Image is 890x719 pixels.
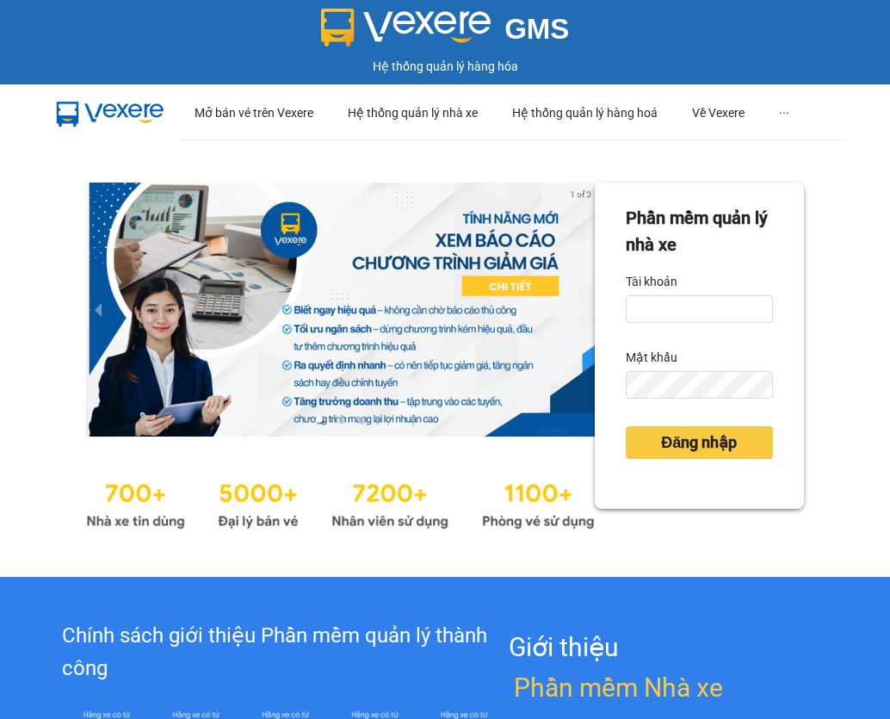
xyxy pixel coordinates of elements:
[316,416,323,423] li: slide item 1
[626,205,773,259] div: Phần mềm quản lý nhà xe
[195,85,313,140] div: Mở bán vé trên Vexere
[348,85,478,140] div: Hệ thống quản lý nhà xe
[626,426,773,459] button: Đăng nhập
[565,183,595,205] p: 1 of 3
[4,57,886,76] div: Hệ thống quản lý hàng hóa
[86,183,110,437] button: previous slide / item
[357,416,364,423] li: slide item 3
[626,268,677,295] label: Tài khoản
[321,9,491,46] img: logo 2
[43,91,177,135] img: mbUUG5Q.png
[692,85,745,140] div: Về Vexere
[512,85,658,140] div: Hệ thống quản lý hàng hoá
[509,627,828,708] div: Giới thiệu
[626,295,773,323] input: Tài khoản
[514,667,723,708] span: Phần mềm Nhà xe
[661,431,737,455] span: Đăng nhập
[779,85,789,140] div: ···
[504,13,569,45] span: GMS
[86,471,595,534] img: Statistics.png
[779,106,789,120] span: ···
[571,183,595,437] button: next slide / item
[337,416,343,423] li: slide item 2
[626,344,677,371] label: Mật khẩu
[321,26,570,40] a: GMS
[62,620,509,685] div: Chính sách giới thiệu Phần mềm quản lý thành công
[626,371,773,399] input: Mật khẩu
